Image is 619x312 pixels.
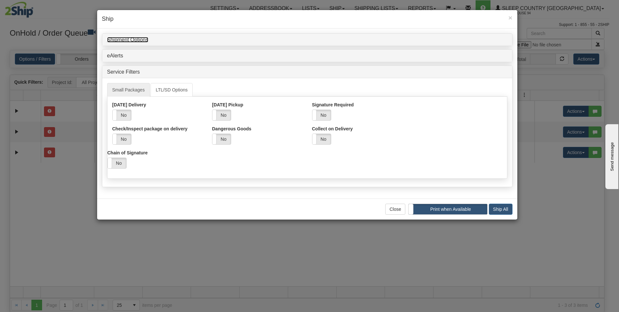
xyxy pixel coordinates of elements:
[108,158,126,168] label: No
[107,150,148,156] label: Chain of Signature
[212,134,231,144] label: No
[489,204,512,215] button: Ship All
[113,134,131,144] label: No
[410,204,487,214] label: Print when Available
[102,15,512,23] h4: Ship
[107,83,150,97] a: Small Packages
[312,102,354,108] label: Signature Required
[107,53,123,58] a: eAlerts
[212,126,251,132] label: Dangerous Goods
[312,110,331,120] label: No
[212,102,243,108] label: [DATE] Pickup
[113,110,131,120] label: No
[312,134,331,144] label: No
[508,14,512,21] span: ×
[107,69,140,75] a: Service Filters
[151,83,193,97] a: LTL/SD Options
[112,102,146,108] label: [DATE] Delivery
[385,204,405,215] button: Close
[604,123,618,189] iframe: chat widget
[107,37,148,42] a: Shipment Options
[112,126,188,132] label: Check/Inspect package on delivery
[508,14,512,21] button: Close
[5,6,60,10] div: Send message
[212,110,231,120] label: No
[312,126,353,132] label: Collect on Delivery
